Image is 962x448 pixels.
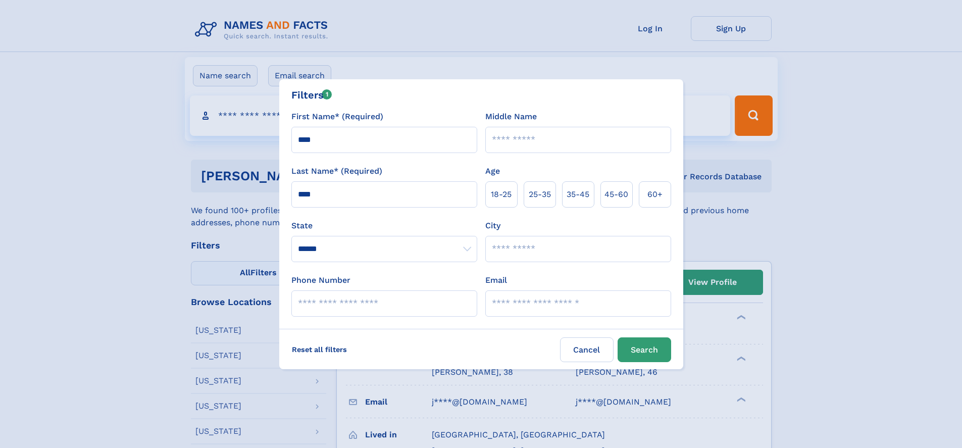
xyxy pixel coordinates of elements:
[291,111,383,123] label: First Name* (Required)
[485,274,507,286] label: Email
[291,165,382,177] label: Last Name* (Required)
[485,220,500,232] label: City
[291,220,477,232] label: State
[485,111,537,123] label: Middle Name
[485,165,500,177] label: Age
[491,188,512,201] span: 18‑25
[529,188,551,201] span: 25‑35
[291,274,350,286] label: Phone Number
[285,337,353,362] label: Reset all filters
[618,337,671,362] button: Search
[604,188,628,201] span: 45‑60
[291,87,332,103] div: Filters
[567,188,589,201] span: 35‑45
[647,188,663,201] span: 60+
[560,337,614,362] label: Cancel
